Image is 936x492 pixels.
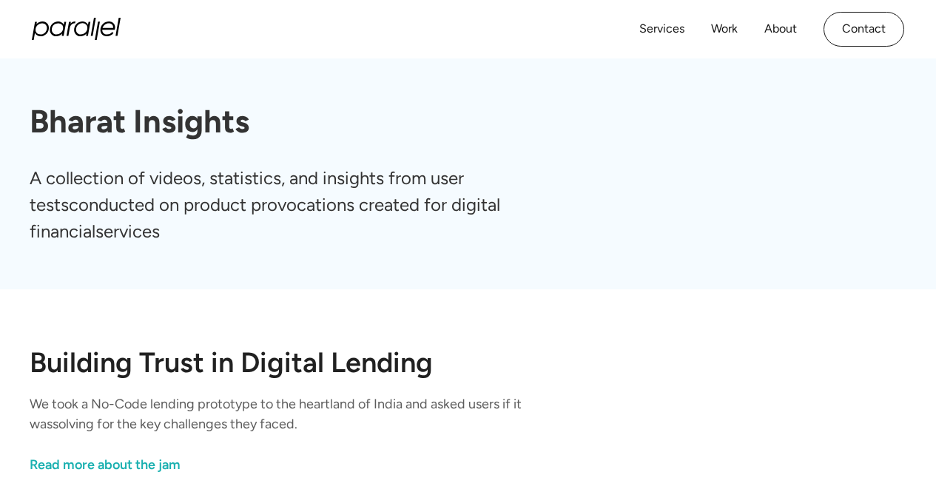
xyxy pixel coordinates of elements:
[764,18,797,40] a: About
[824,12,904,47] a: Contact
[30,455,181,475] div: Read more about the jam
[30,394,583,434] p: We took a No-Code lending prototype to the heartland of India and asked users if it wassolving fo...
[30,165,558,245] p: A collection of videos, statistics, and insights from user testsconducted on product provocations...
[30,103,906,141] h1: Bharat Insights
[30,455,583,475] a: link
[711,18,738,40] a: Work
[32,18,121,40] a: home
[30,348,906,377] h2: Building Trust in Digital Lending
[639,18,684,40] a: Services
